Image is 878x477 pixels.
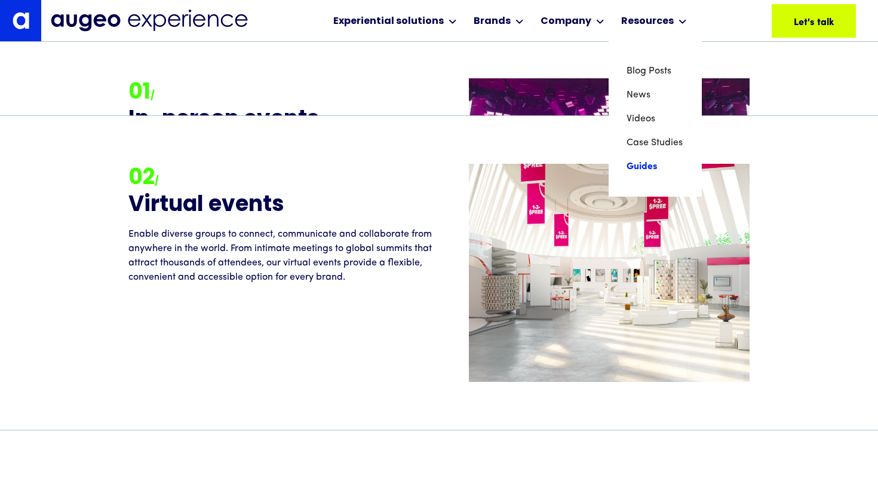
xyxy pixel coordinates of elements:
a: Guides [627,155,684,179]
a: Let's talk [772,4,856,38]
a: Case Studies [627,131,684,155]
a: Videos [627,107,684,131]
nav: Resources [609,41,702,197]
img: Augeo Experience business unit full logo in midnight blue. [51,10,248,32]
img: Augeo's "a" monogram decorative logo in white. [13,12,29,29]
a: Blog Posts [627,59,684,83]
a: News [627,83,684,107]
div: Experiential solutions [333,14,444,29]
div: Resources [621,14,674,29]
div: Brands [474,14,511,29]
div: Company [541,14,591,29]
